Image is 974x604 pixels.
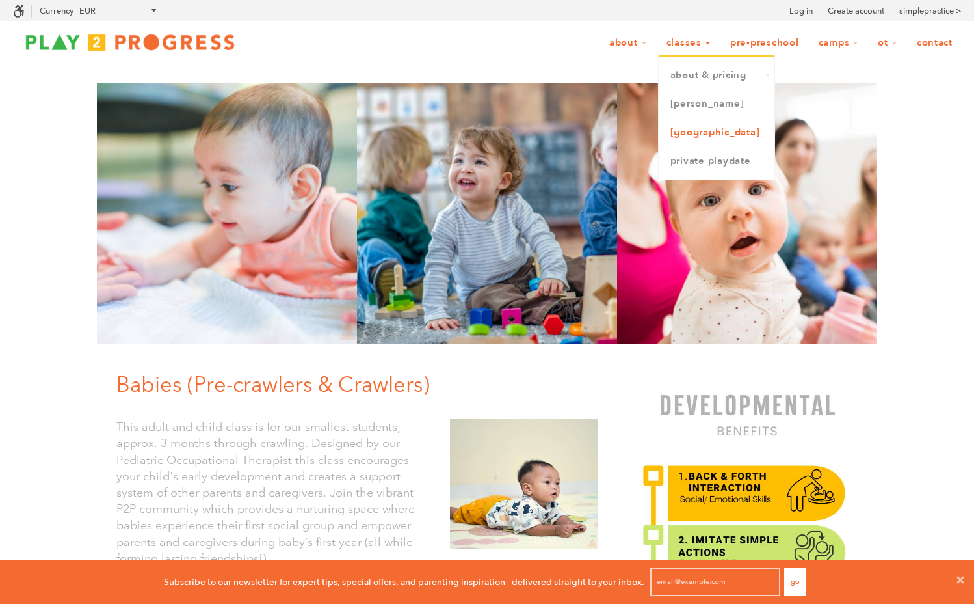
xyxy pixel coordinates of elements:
[659,118,774,147] a: [GEOGRAPHIC_DATA]
[908,31,961,55] a: Contact
[810,31,867,55] a: Camps
[650,568,780,596] input: email@example.com
[116,370,607,400] h1: Babies (Pre-crawlers & Crawlers)
[659,61,774,90] a: About & Pricing
[659,147,774,176] a: Private Playdate
[828,5,884,18] a: Create account
[899,5,961,18] a: simplepractice >
[659,90,774,118] a: [PERSON_NAME]
[164,575,644,589] p: Subscribe to our newsletter for expert tips, special offers, and parenting inspiration - delivere...
[869,31,906,55] a: OT
[601,31,655,55] a: About
[13,29,247,55] img: Play2Progress logo
[789,5,813,18] a: Log in
[116,420,415,566] font: This adult and child class is for our smallest students, approx. 3 months through crawling. Desig...
[658,31,719,55] a: Classes
[40,6,73,16] label: Currency
[722,31,808,55] a: Pre-Preschool
[784,568,806,596] button: Go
